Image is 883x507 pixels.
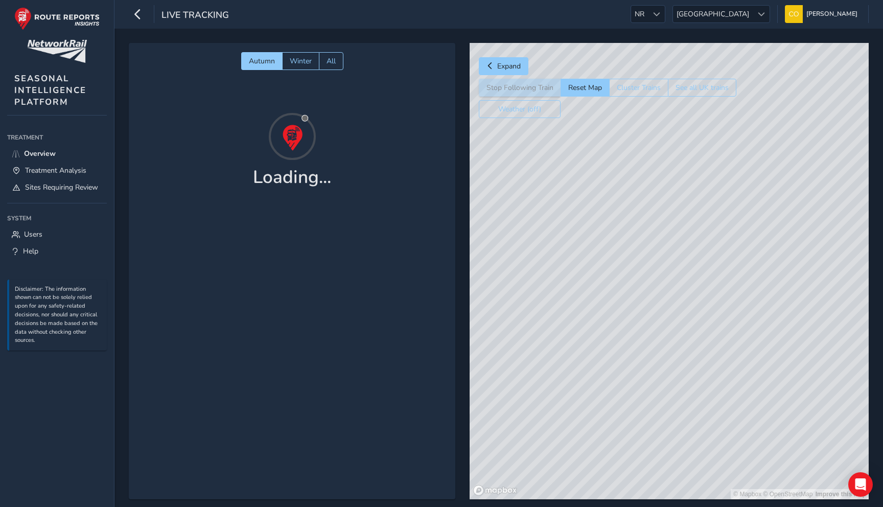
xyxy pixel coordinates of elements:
span: Sites Requiring Review [25,182,98,192]
h1: Loading... [253,167,331,188]
span: Winter [290,56,312,66]
span: Autumn [249,56,275,66]
span: Live Tracking [161,9,229,23]
a: Users [7,226,107,243]
img: customer logo [27,40,87,63]
span: SEASONAL INTELLIGENCE PLATFORM [14,73,86,108]
button: Cluster Trains [609,79,668,97]
button: See all UK trains [668,79,736,97]
span: Overview [24,149,56,158]
button: Weather (off) [479,100,561,118]
span: [GEOGRAPHIC_DATA] [673,6,753,22]
span: Help [23,246,38,256]
img: rr logo [14,7,100,30]
img: diamond-layout [785,5,803,23]
span: Treatment Analysis [25,166,86,175]
a: Overview [7,145,107,162]
span: NR [631,6,648,22]
p: Disclaimer: The information shown can not be solely relied upon for any safety-related decisions,... [15,285,102,345]
span: Expand [497,61,521,71]
span: Users [24,229,42,239]
button: [PERSON_NAME] [785,5,861,23]
button: Expand [479,57,528,75]
span: All [327,56,336,66]
div: Treatment [7,130,107,145]
button: Reset Map [561,79,609,97]
button: Autumn [241,52,282,70]
a: Sites Requiring Review [7,179,107,196]
button: All [319,52,343,70]
button: Winter [282,52,319,70]
span: [PERSON_NAME] [806,5,857,23]
a: Treatment Analysis [7,162,107,179]
div: Open Intercom Messenger [848,472,873,497]
div: System [7,211,107,226]
a: Help [7,243,107,260]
